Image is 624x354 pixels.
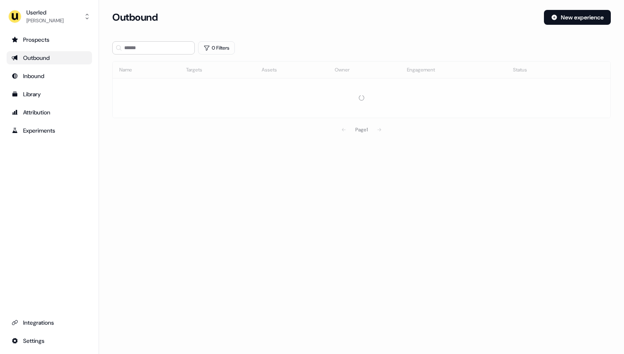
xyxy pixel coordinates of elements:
button: 0 Filters [198,41,235,55]
button: New experience [544,10,611,25]
a: Go to attribution [7,106,92,119]
div: Integrations [12,318,87,327]
h3: Outbound [112,11,158,24]
div: Prospects [12,36,87,44]
div: Library [12,90,87,98]
a: Go to experiments [7,124,92,137]
div: Inbound [12,72,87,80]
a: Go to integrations [7,334,92,347]
div: Attribution [12,108,87,116]
a: Go to templates [7,88,92,101]
a: Go to outbound experience [7,51,92,64]
div: Outbound [12,54,87,62]
a: Go to prospects [7,33,92,46]
div: [PERSON_NAME] [26,17,64,25]
div: Experiments [12,126,87,135]
div: Userled [26,8,64,17]
div: Settings [12,337,87,345]
button: Userled[PERSON_NAME] [7,7,92,26]
a: Go to integrations [7,316,92,329]
a: Go to Inbound [7,69,92,83]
